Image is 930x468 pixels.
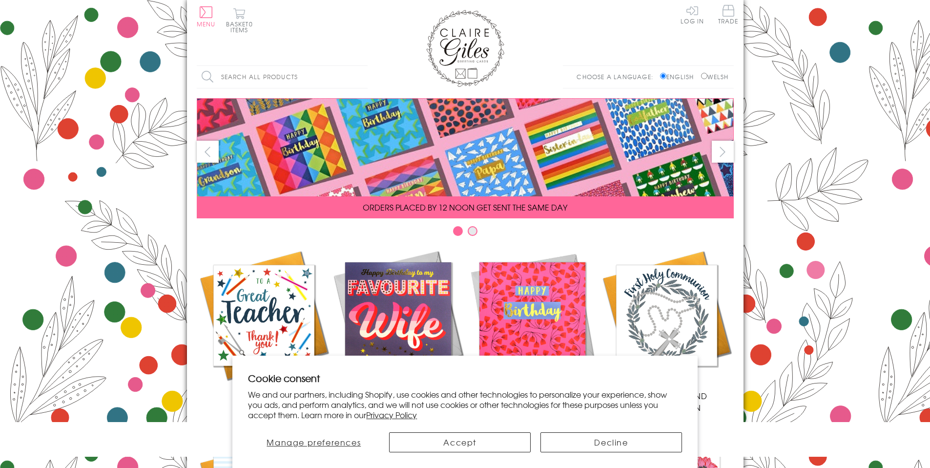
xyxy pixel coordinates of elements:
[660,73,666,79] input: English
[453,226,463,236] button: Carousel Page 1 (Current Slide)
[267,436,361,448] span: Manage preferences
[599,248,734,413] a: Communion and Confirmation
[426,10,504,87] img: Claire Giles Greetings Cards
[366,409,417,421] a: Privacy Policy
[468,226,477,236] button: Carousel Page 2
[230,20,253,34] span: 0 items
[712,141,734,163] button: next
[197,20,216,28] span: Menu
[358,66,368,88] input: Search
[701,72,729,81] label: Welsh
[701,73,707,79] input: Welsh
[248,389,682,420] p: We and our partners, including Shopify, use cookies and other technologies to personalize your ex...
[465,248,599,402] a: Birthdays
[660,72,699,81] label: English
[718,5,739,26] a: Trade
[197,6,216,27] button: Menu
[718,5,739,24] span: Trade
[248,371,682,385] h2: Cookie consent
[681,5,704,24] a: Log In
[331,248,465,402] a: New Releases
[197,248,331,402] a: Academic
[577,72,658,81] p: Choose a language:
[197,66,368,88] input: Search all products
[363,201,567,213] span: ORDERS PLACED BY 12 NOON GET SENT THE SAME DAY
[389,432,531,452] button: Accept
[248,432,379,452] button: Manage preferences
[540,432,682,452] button: Decline
[197,141,219,163] button: prev
[197,226,734,241] div: Carousel Pagination
[226,8,253,33] button: Basket0 items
